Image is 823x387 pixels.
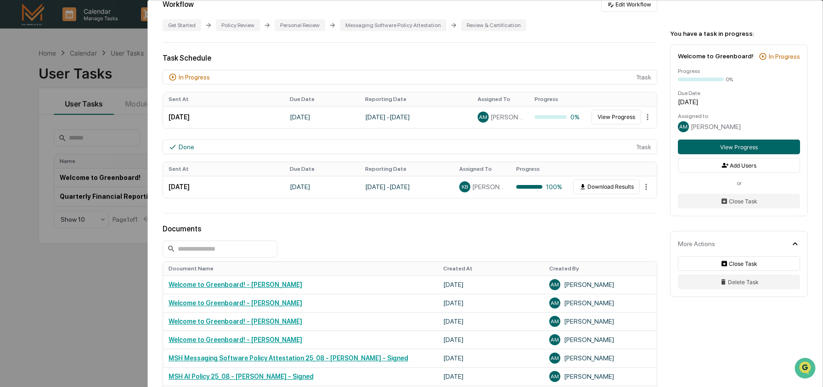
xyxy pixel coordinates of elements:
div: Start new chat [31,70,151,79]
div: More Actions [678,240,715,247]
span: Attestations [76,116,114,125]
div: 100% [516,183,562,191]
a: Welcome to Greenboard! - [PERSON_NAME] [169,281,302,288]
a: 🗄️Attestations [63,112,118,129]
span: AM [551,355,559,361]
div: Done [179,143,194,151]
a: 🔎Data Lookup [6,129,62,146]
span: [PERSON_NAME] [472,183,505,191]
th: Due Date [284,92,360,106]
div: In Progress [179,73,210,81]
td: [DATE] [163,106,284,128]
div: Review & Certification [461,19,526,31]
th: Progress [511,162,568,176]
button: View Progress [678,140,800,154]
td: [DATE] [438,294,544,312]
div: [PERSON_NAME] [549,316,651,327]
td: [DATE] - [DATE] [360,106,472,128]
div: [DATE] [678,98,800,106]
td: [DATE] [163,176,284,198]
th: Document Name [163,262,438,275]
td: [DATE] [438,331,544,349]
td: [DATE] [284,106,360,128]
a: MSH Messaging Software Policy Attestation 25_08 - [PERSON_NAME] - Signed [169,354,408,362]
div: or [678,180,800,186]
div: 0% [726,76,733,83]
div: 0% [535,113,581,121]
div: 1 task [163,70,657,84]
span: AM [679,123,688,130]
button: Delete Task [678,275,800,289]
div: Welcome to Greenboard! [678,52,754,60]
div: Due Date: [678,90,800,96]
div: Personal Review [275,19,325,31]
div: 🖐️ [9,117,17,124]
a: 🖐️Preclearance [6,112,63,129]
a: MSH AI Policy 25_08 - [PERSON_NAME] - Signed [169,373,314,380]
div: Documents [163,224,657,233]
span: AM [551,318,559,325]
td: [DATE] [438,367,544,386]
div: Policy Review [216,19,260,31]
div: [PERSON_NAME] [549,353,651,364]
div: Task Schedule [163,54,657,62]
th: Created At [438,262,544,275]
th: Assigned To [472,92,529,106]
div: [PERSON_NAME] [549,334,651,345]
button: View Progress [592,110,641,124]
th: Assigned To [454,162,511,176]
div: 🔎 [9,134,17,141]
button: Close Task [678,194,800,208]
div: We're available if you need us! [31,79,116,87]
th: Progress [529,92,586,106]
th: Due Date [284,162,360,176]
iframe: Open customer support [794,357,818,381]
th: Sent At [163,92,284,106]
div: Assigned to: [678,113,800,119]
div: In Progress [769,53,800,60]
div: Messaging Software Policy Attestation [340,19,446,31]
td: [DATE] [284,176,360,198]
div: [PERSON_NAME] [549,371,651,382]
td: [DATE] [438,275,544,294]
div: [PERSON_NAME] [549,297,651,308]
a: Welcome to Greenboard! - [PERSON_NAME] [169,318,302,325]
td: [DATE] [438,312,544,331]
th: Created By [544,262,657,275]
span: AM [551,300,559,306]
span: AM [479,114,487,120]
button: Close Task [678,256,800,271]
div: Progress [678,68,800,74]
th: Reporting Date [360,162,454,176]
img: 1746055101610-c473b297-6a78-478c-a979-82029cc54cd1 [9,70,26,87]
button: Download Results [573,179,640,194]
a: Welcome to Greenboard! - [PERSON_NAME] [169,336,302,343]
span: Preclearance [18,116,59,125]
div: Get Started [163,19,201,31]
a: Welcome to Greenboard! - [PERSON_NAME] [169,299,302,307]
span: Pylon [91,156,111,163]
span: Data Lookup [18,133,58,142]
td: [DATE] - [DATE] [360,176,454,198]
span: AM [551,281,559,288]
span: [PERSON_NAME] [691,123,741,130]
th: Sent At [163,162,284,176]
span: [PERSON_NAME] [490,113,524,121]
button: Add Users [678,158,800,173]
span: AM [551,337,559,343]
a: Powered byPylon [65,155,111,163]
div: You have a task in progress: [670,30,808,37]
div: 🗄️ [67,117,74,124]
p: How can we help? [9,19,167,34]
th: Reporting Date [360,92,472,106]
div: [PERSON_NAME] [549,279,651,290]
span: KB [462,184,468,190]
span: AM [551,373,559,380]
button: Start new chat [156,73,167,84]
td: [DATE] [438,349,544,367]
div: 1 task [163,140,657,154]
